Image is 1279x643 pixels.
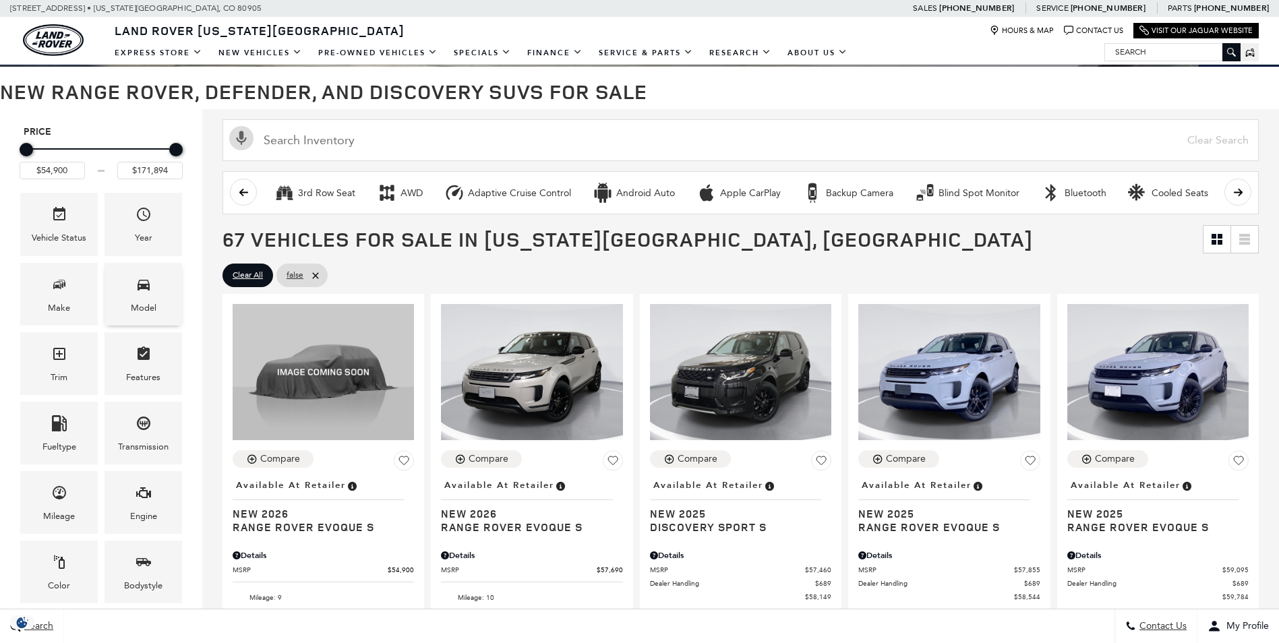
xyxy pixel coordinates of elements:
span: Available at Retailer [444,478,554,493]
div: Mileage [43,509,75,524]
div: Compare [1095,453,1135,465]
span: Dealer Handling [858,578,1023,588]
a: Dealer Handling $689 [1067,578,1249,588]
div: MakeMake [20,263,98,326]
span: $58,149 [805,592,831,602]
img: 2025 LAND ROVER Range Rover Evoque S [1067,304,1249,440]
span: Discovery Sport S [650,520,821,534]
a: Available at RetailerNew 2026Range Rover Evoque S [233,476,414,534]
a: $59,784 [1067,592,1249,602]
span: Features [136,342,152,370]
span: MSRP [233,565,388,575]
span: New 2025 [650,507,821,520]
img: 2026 LAND ROVER Range Rover Evoque S [233,304,414,440]
nav: Main Navigation [107,41,856,65]
div: Features [126,370,160,385]
button: Blind Spot MonitorBlind Spot Monitor [908,179,1027,207]
span: MSRP [441,565,596,575]
div: Pricing Details - Range Rover Evoque S [858,549,1040,561]
button: Save Vehicle [603,450,623,476]
a: [PHONE_NUMBER] [939,3,1014,13]
span: MSRP [858,565,1013,575]
span: Vehicle is in stock and ready for immediate delivery. Due to demand, availability is subject to c... [972,478,984,493]
a: Visit Our Jaguar Website [1139,26,1253,36]
span: Dealer Handling [650,578,815,588]
span: New 2025 [1067,507,1239,520]
div: Cooled Seats [1152,187,1208,200]
div: FeaturesFeatures [105,332,182,395]
a: Available at RetailerNew 2026Range Rover Evoque S [441,476,622,534]
div: Compare [260,453,300,465]
span: Available at Retailer [862,478,972,493]
img: Opt-Out Icon [7,615,38,630]
a: MSRP $54,900 [233,565,414,575]
span: false [287,267,303,284]
a: Dealer Handling $689 [650,578,831,588]
a: New Vehicles [210,41,310,65]
svg: Click to toggle on voice search [229,126,254,150]
span: New 2026 [233,507,404,520]
button: Save Vehicle [394,450,414,476]
input: Search [1105,44,1240,60]
div: Color [48,578,70,593]
span: Parts [1168,3,1192,13]
div: Vehicle Status [32,231,86,245]
button: Backup CameraBackup Camera [795,179,901,207]
span: Model [136,273,152,301]
button: Compare Vehicle [233,450,314,468]
div: BodystyleBodystyle [105,541,182,603]
span: Vehicle is in stock and ready for immediate delivery. Due to demand, availability is subject to c... [1181,478,1193,493]
span: Contact Us [1136,621,1187,632]
li: Mileage: 10 [441,589,622,607]
div: Bodystyle [124,578,162,593]
input: Minimum [20,162,85,179]
span: Bodystyle [136,551,152,578]
div: Minimum Price [20,143,33,156]
span: Color [51,551,67,578]
a: About Us [779,41,856,65]
a: [STREET_ADDRESS] • [US_STATE][GEOGRAPHIC_DATA], CO 80905 [10,3,262,13]
div: MileageMileage [20,471,98,534]
span: $58,544 [1014,592,1040,602]
span: Service [1036,3,1068,13]
button: scroll right [1224,179,1251,206]
div: Backup Camera [826,187,893,200]
button: 3rd Row Seat3rd Row Seat [267,179,363,207]
div: Compare [678,453,717,465]
a: EXPRESS STORE [107,41,210,65]
div: Bluetooth [1041,183,1061,203]
div: Fueltype [42,439,76,454]
div: ColorColor [20,541,98,603]
div: Backup Camera [802,183,823,203]
img: Land Rover [23,24,84,56]
div: Transmission [118,439,169,454]
div: YearYear [105,193,182,255]
div: AWD [377,183,397,203]
button: Adaptive Cruise ControlAdaptive Cruise Control [437,179,578,207]
button: scroll left [230,179,257,206]
span: Vehicle [51,203,67,231]
h5: Price [24,126,179,138]
div: Engine [130,509,157,524]
div: TrimTrim [20,332,98,395]
span: Engine [136,481,152,509]
div: FueltypeFueltype [20,402,98,464]
span: Available at Retailer [653,478,763,493]
span: Transmission [136,412,152,439]
button: Save Vehicle [811,450,831,476]
div: Bluetooth [1065,187,1106,200]
a: MSRP $57,460 [650,565,831,575]
div: TransmissionTransmission [105,402,182,464]
a: [PHONE_NUMBER] [1194,3,1269,13]
a: Finance [519,41,591,65]
span: $689 [1232,578,1249,588]
a: Available at RetailerNew 2025Discovery Sport S [650,476,831,534]
a: Contact Us [1064,26,1123,36]
div: Year [135,231,152,245]
div: Android Auto [593,183,613,203]
div: Pricing Details - Range Rover Evoque S [441,549,622,561]
span: Range Rover Evoque S [858,520,1030,534]
span: Available at Retailer [236,478,346,493]
button: Compare Vehicle [1067,450,1148,468]
span: $57,460 [805,565,831,575]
